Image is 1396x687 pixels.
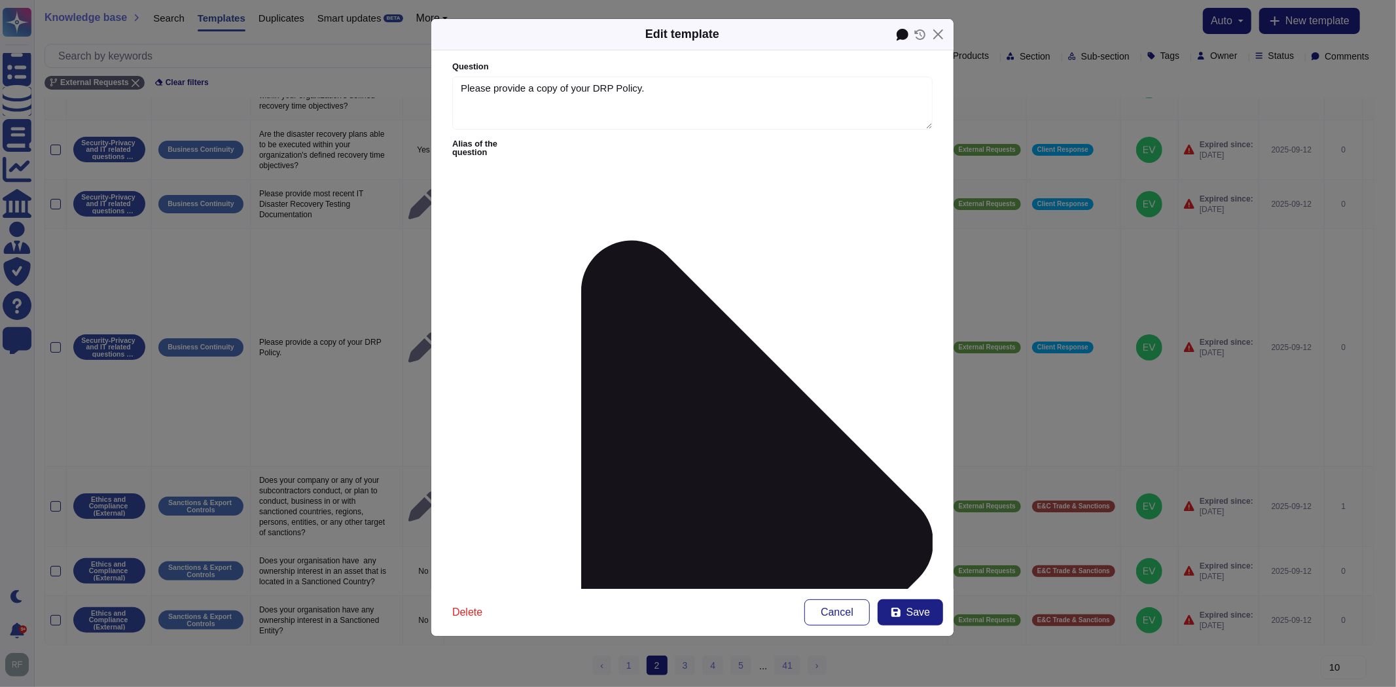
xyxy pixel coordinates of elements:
span: Save [906,607,930,618]
button: Delete [442,599,493,625]
label: Question [452,63,933,71]
button: Cancel [804,599,870,625]
span: Delete [452,607,482,618]
div: Edit template [645,26,719,43]
textarea: Please provide a copy of your DRP Policy. [452,77,933,130]
button: Close [928,24,948,44]
span: Cancel [821,607,853,618]
button: Save [878,599,943,625]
